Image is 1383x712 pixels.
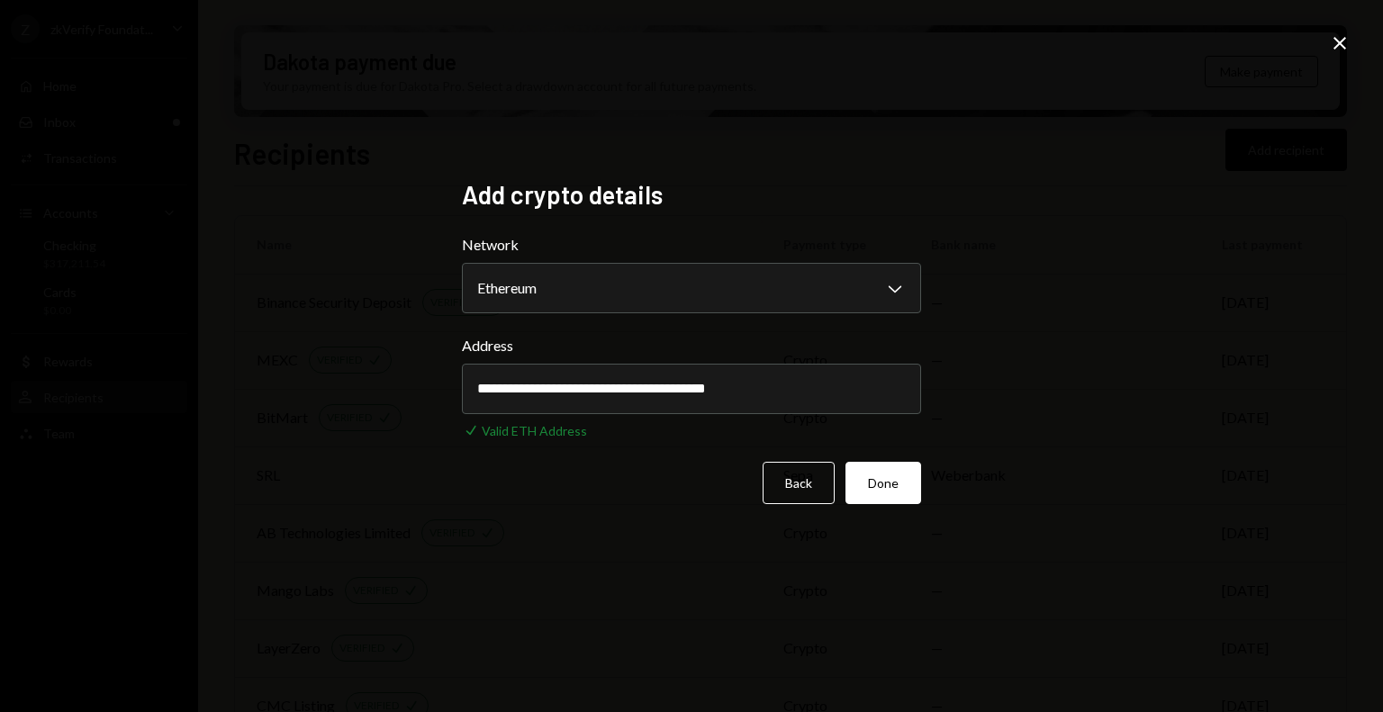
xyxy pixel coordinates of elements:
[482,421,587,440] div: Valid ETH Address
[462,177,921,212] h2: Add crypto details
[462,335,921,356] label: Address
[462,234,921,256] label: Network
[845,462,921,504] button: Done
[462,263,921,313] button: Network
[763,462,835,504] button: Back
